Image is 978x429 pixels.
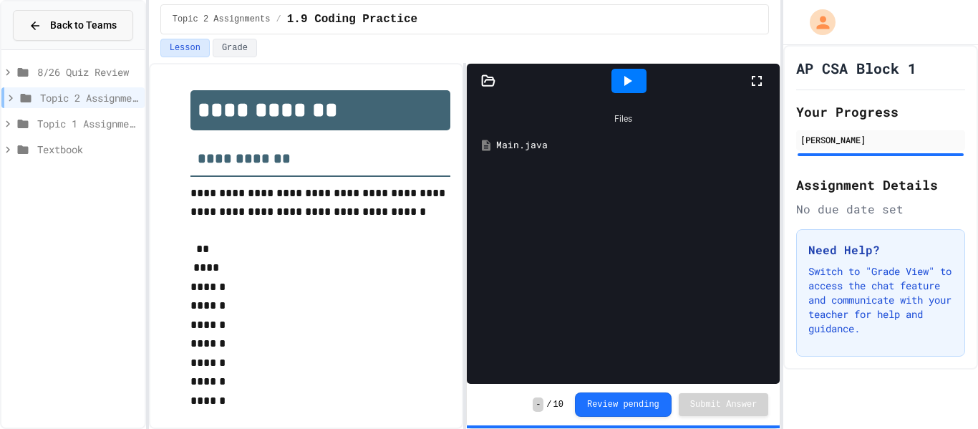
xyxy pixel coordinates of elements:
[679,393,769,416] button: Submit Answer
[800,133,961,146] div: [PERSON_NAME]
[808,264,953,336] p: Switch to "Grade View" to access the chat feature and communicate with your teacher for help and ...
[40,90,139,105] span: Topic 2 Assignments
[50,18,117,33] span: Back to Teams
[276,14,281,25] span: /
[37,116,139,131] span: Topic 1 Assignments
[808,241,953,259] h3: Need Help?
[213,39,257,57] button: Grade
[796,102,965,122] h2: Your Progress
[553,399,563,410] span: 10
[795,6,839,39] div: My Account
[37,142,139,157] span: Textbook
[13,10,133,41] button: Back to Teams
[160,39,210,57] button: Lesson
[690,399,757,410] span: Submit Answer
[796,201,965,218] div: No due date set
[796,58,916,78] h1: AP CSA Block 1
[496,138,771,153] div: Main.java
[287,11,417,28] span: 1.9 Coding Practice
[37,64,139,79] span: 8/26 Quiz Review
[796,175,965,195] h2: Assignment Details
[173,14,271,25] span: Topic 2 Assignments
[546,399,551,410] span: /
[474,105,773,132] div: Files
[533,397,543,412] span: -
[575,392,672,417] button: Review pending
